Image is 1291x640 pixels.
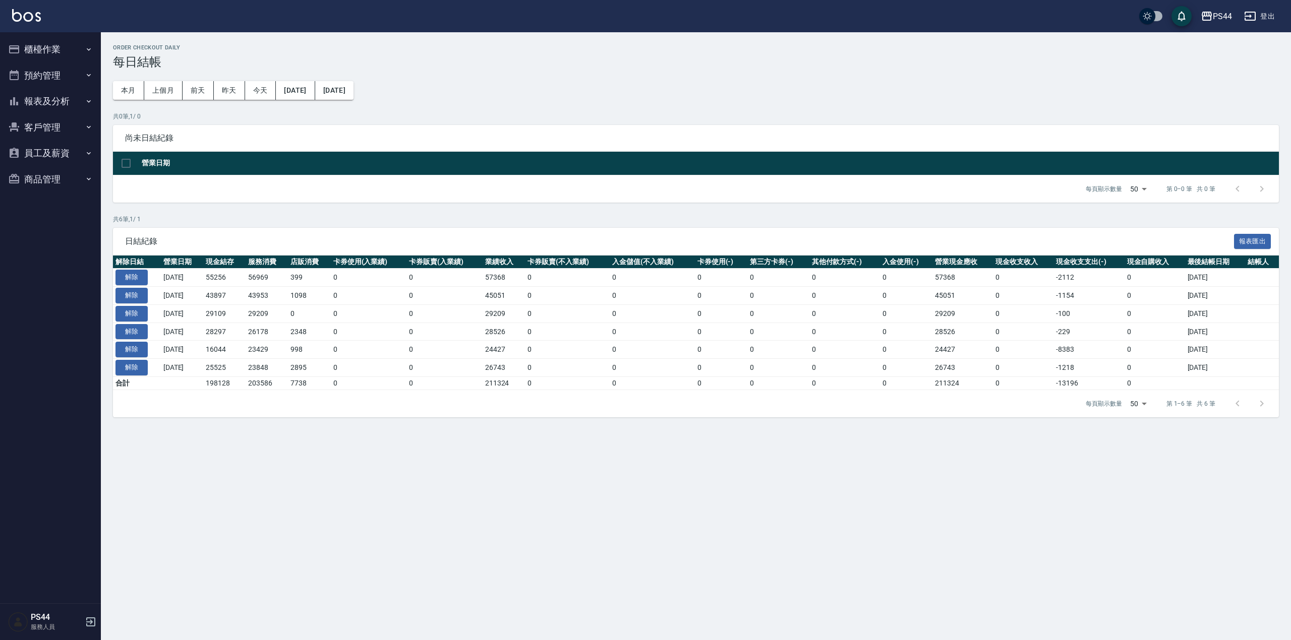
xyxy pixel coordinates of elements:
[747,323,809,341] td: 0
[1185,359,1246,377] td: [DATE]
[1185,341,1246,359] td: [DATE]
[1086,184,1122,194] p: 每頁顯示數量
[483,376,525,390] td: 211324
[525,376,610,390] td: 0
[113,376,161,390] td: 合計
[1185,287,1246,305] td: [DATE]
[203,376,246,390] td: 198128
[161,341,203,359] td: [DATE]
[331,304,407,323] td: 0
[288,323,330,341] td: 2348
[610,323,694,341] td: 0
[331,323,407,341] td: 0
[331,341,407,359] td: 0
[747,359,809,377] td: 0
[1053,287,1124,305] td: -1154
[406,269,483,287] td: 0
[288,359,330,377] td: 2895
[1086,399,1122,408] p: 每頁顯示數量
[406,304,483,323] td: 0
[1125,269,1185,287] td: 0
[113,55,1279,69] h3: 每日結帳
[246,341,288,359] td: 23429
[993,287,1053,305] td: 0
[1125,341,1185,359] td: 0
[331,255,407,269] th: 卡券使用(入業績)
[483,359,525,377] td: 26743
[1234,234,1271,249] button: 報表匯出
[695,304,748,323] td: 0
[525,359,610,377] td: 0
[1126,175,1150,203] div: 50
[932,359,993,377] td: 26743
[483,341,525,359] td: 24427
[525,304,610,323] td: 0
[246,376,288,390] td: 203586
[695,323,748,341] td: 0
[113,112,1279,121] p: 共 0 筆, 1 / 0
[4,36,97,62] button: 櫃檯作業
[1240,7,1279,26] button: 登出
[203,304,246,323] td: 29109
[115,288,148,303] button: 解除
[993,341,1053,359] td: 0
[406,255,483,269] th: 卡券販賣(入業績)
[161,359,203,377] td: [DATE]
[809,269,880,287] td: 0
[288,287,330,305] td: 1098
[1125,359,1185,377] td: 0
[288,255,330,269] th: 店販消費
[246,323,288,341] td: 26178
[161,255,203,269] th: 營業日期
[809,323,880,341] td: 0
[880,269,933,287] td: 0
[932,269,993,287] td: 57368
[113,255,161,269] th: 解除日結
[1185,323,1246,341] td: [DATE]
[1053,255,1124,269] th: 現金收支支出(-)
[1126,390,1150,417] div: 50
[203,323,246,341] td: 28297
[331,376,407,390] td: 0
[525,341,610,359] td: 0
[1125,255,1185,269] th: 現金自購收入
[932,287,993,305] td: 45051
[747,287,809,305] td: 0
[315,81,354,100] button: [DATE]
[276,81,315,100] button: [DATE]
[695,255,748,269] th: 卡券使用(-)
[161,304,203,323] td: [DATE]
[115,270,148,285] button: 解除
[932,376,993,390] td: 211324
[115,342,148,357] button: 解除
[203,255,246,269] th: 現金結存
[1185,255,1246,269] th: 最後結帳日期
[288,269,330,287] td: 399
[406,359,483,377] td: 0
[214,81,245,100] button: 昨天
[809,376,880,390] td: 0
[1171,6,1192,26] button: save
[1166,184,1215,194] p: 第 0–0 筆 共 0 筆
[113,215,1279,224] p: 共 6 筆, 1 / 1
[203,269,246,287] td: 55256
[1185,304,1246,323] td: [DATE]
[161,287,203,305] td: [DATE]
[406,323,483,341] td: 0
[1185,269,1246,287] td: [DATE]
[932,341,993,359] td: 24427
[1053,376,1124,390] td: -13196
[113,44,1279,51] h2: Order checkout daily
[610,287,694,305] td: 0
[115,360,148,375] button: 解除
[406,376,483,390] td: 0
[880,287,933,305] td: 0
[610,269,694,287] td: 0
[1213,10,1232,23] div: PS44
[747,269,809,287] td: 0
[1125,323,1185,341] td: 0
[31,622,82,631] p: 服務人員
[747,341,809,359] td: 0
[1197,6,1236,27] button: PS44
[483,269,525,287] td: 57368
